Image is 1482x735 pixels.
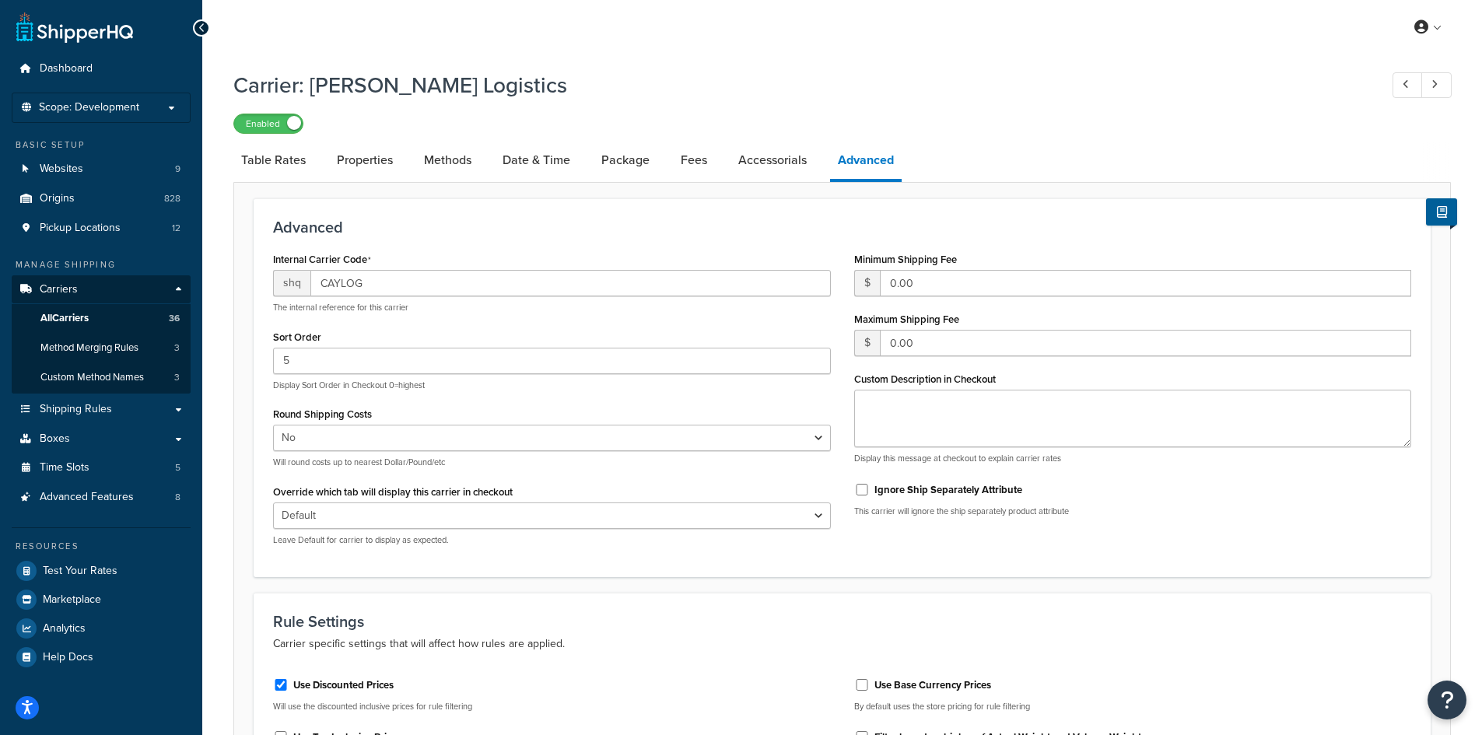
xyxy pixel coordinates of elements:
[874,678,991,692] label: Use Base Currency Prices
[40,192,75,205] span: Origins
[273,457,831,468] p: Will round costs up to nearest Dollar/Pound/etc
[43,593,101,607] span: Marketplace
[1421,72,1452,98] a: Next Record
[854,373,996,385] label: Custom Description in Checkout
[12,214,191,243] a: Pickup Locations12
[594,142,657,179] a: Package
[273,380,831,391] p: Display Sort Order in Checkout 0=highest
[273,408,372,420] label: Round Shipping Costs
[12,643,191,671] a: Help Docs
[12,483,191,512] li: Advanced Features
[12,363,191,392] li: Custom Method Names
[854,330,880,356] span: $
[273,534,831,546] p: Leave Default for carrier to display as expected.
[854,506,1412,517] p: This carrier will ignore the ship separately product attribute
[416,142,479,179] a: Methods
[233,70,1364,100] h1: Carrier: [PERSON_NAME] Logistics
[12,155,191,184] li: Websites
[40,163,83,176] span: Websites
[12,586,191,614] a: Marketplace
[673,142,715,179] a: Fees
[40,283,78,296] span: Carriers
[172,222,180,235] span: 12
[175,461,180,474] span: 5
[12,334,191,362] a: Method Merging Rules3
[40,312,89,325] span: All Carriers
[40,222,121,235] span: Pickup Locations
[12,184,191,213] li: Origins
[273,219,1411,236] h3: Advanced
[495,142,578,179] a: Date & Time
[175,491,180,504] span: 8
[12,540,191,553] div: Resources
[12,483,191,512] a: Advanced Features8
[40,403,112,416] span: Shipping Rules
[12,184,191,213] a: Origins828
[12,425,191,453] a: Boxes
[169,312,180,325] span: 36
[854,453,1412,464] p: Display this message at checkout to explain carrier rates
[174,371,180,384] span: 3
[234,114,303,133] label: Enabled
[40,432,70,446] span: Boxes
[730,142,815,179] a: Accessorials
[273,701,831,712] p: Will use the discounted inclusive prices for rule filtering
[273,613,1411,630] h3: Rule Settings
[273,270,310,296] span: shq
[12,155,191,184] a: Websites9
[854,270,880,296] span: $
[43,565,117,578] span: Test Your Rates
[12,334,191,362] li: Method Merging Rules
[40,341,138,355] span: Method Merging Rules
[854,313,959,325] label: Maximum Shipping Fee
[12,258,191,271] div: Manage Shipping
[874,483,1022,497] label: Ignore Ship Separately Attribute
[12,557,191,585] a: Test Your Rates
[12,275,191,394] li: Carriers
[12,138,191,152] div: Basic Setup
[12,614,191,642] a: Analytics
[12,54,191,83] a: Dashboard
[12,363,191,392] a: Custom Method Names3
[1428,681,1466,719] button: Open Resource Center
[40,461,89,474] span: Time Slots
[273,635,1411,653] p: Carrier specific settings that will affect how rules are applied.
[12,453,191,482] a: Time Slots5
[273,331,321,343] label: Sort Order
[175,163,180,176] span: 9
[12,453,191,482] li: Time Slots
[12,275,191,304] a: Carriers
[40,491,134,504] span: Advanced Features
[40,371,144,384] span: Custom Method Names
[329,142,401,179] a: Properties
[233,142,314,179] a: Table Rates
[164,192,180,205] span: 828
[1393,72,1423,98] a: Previous Record
[39,101,139,114] span: Scope: Development
[273,486,513,498] label: Override which tab will display this carrier in checkout
[854,701,1412,712] p: By default uses the store pricing for rule filtering
[174,341,180,355] span: 3
[43,622,86,635] span: Analytics
[43,651,93,664] span: Help Docs
[293,678,394,692] label: Use Discounted Prices
[830,142,902,182] a: Advanced
[12,304,191,333] a: AllCarriers36
[12,395,191,424] a: Shipping Rules
[12,214,191,243] li: Pickup Locations
[40,62,93,75] span: Dashboard
[273,254,371,266] label: Internal Carrier Code
[854,254,957,265] label: Minimum Shipping Fee
[273,302,831,313] p: The internal reference for this carrier
[1426,198,1457,226] button: Show Help Docs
